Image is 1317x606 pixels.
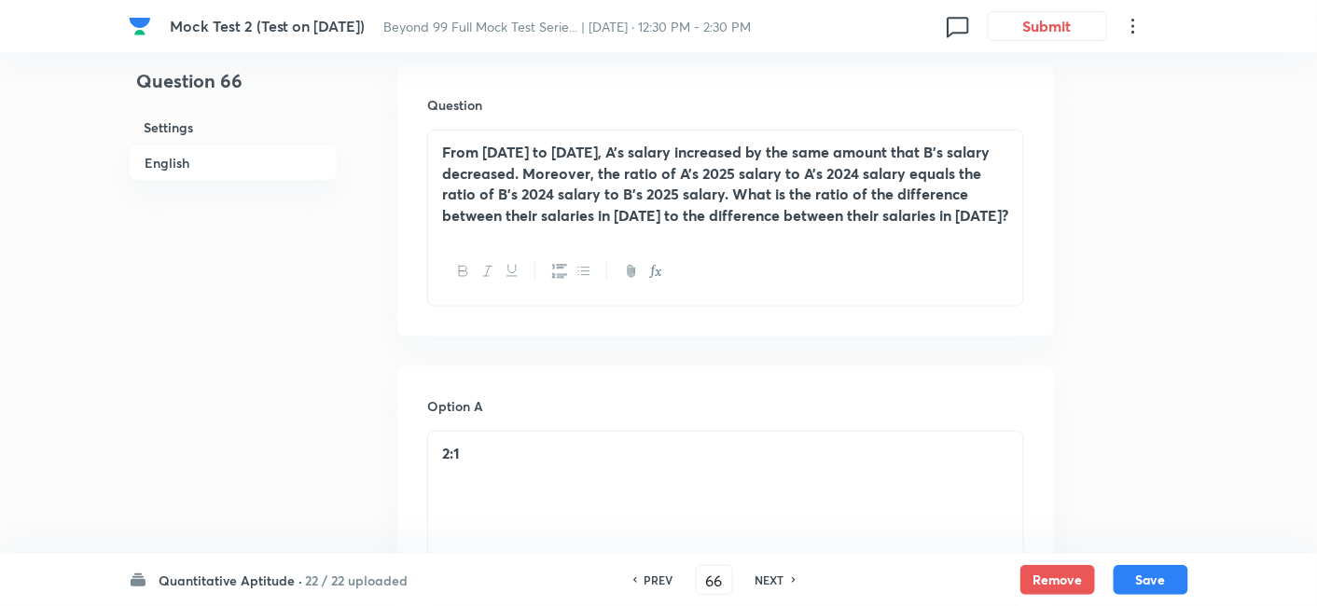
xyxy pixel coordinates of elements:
h6: Question [427,95,1024,115]
h6: Quantitative Aptitude · [159,571,302,590]
h6: 22 / 22 uploaded [305,571,408,590]
h6: NEXT [756,572,784,588]
h6: English [129,145,338,181]
h6: Settings [129,110,338,145]
button: Save [1114,565,1188,595]
strong: From [DATE] to [DATE], A’s salary increased by the same amount that B’s salary decreased. Moreove... [442,142,1008,225]
strong: 2:1 [442,443,460,462]
button: Submit [988,11,1107,41]
a: Company Logo [129,15,155,37]
h4: Question 66 [129,67,338,110]
button: Remove [1020,565,1095,595]
h6: PREV [645,572,673,588]
span: Beyond 99 Full Mock Test Serie... | [DATE] · 12:30 PM - 2:30 PM [384,18,752,35]
h6: Option A [427,396,1024,416]
img: Company Logo [129,15,151,37]
span: Mock Test 2 (Test on [DATE]) [170,16,366,35]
